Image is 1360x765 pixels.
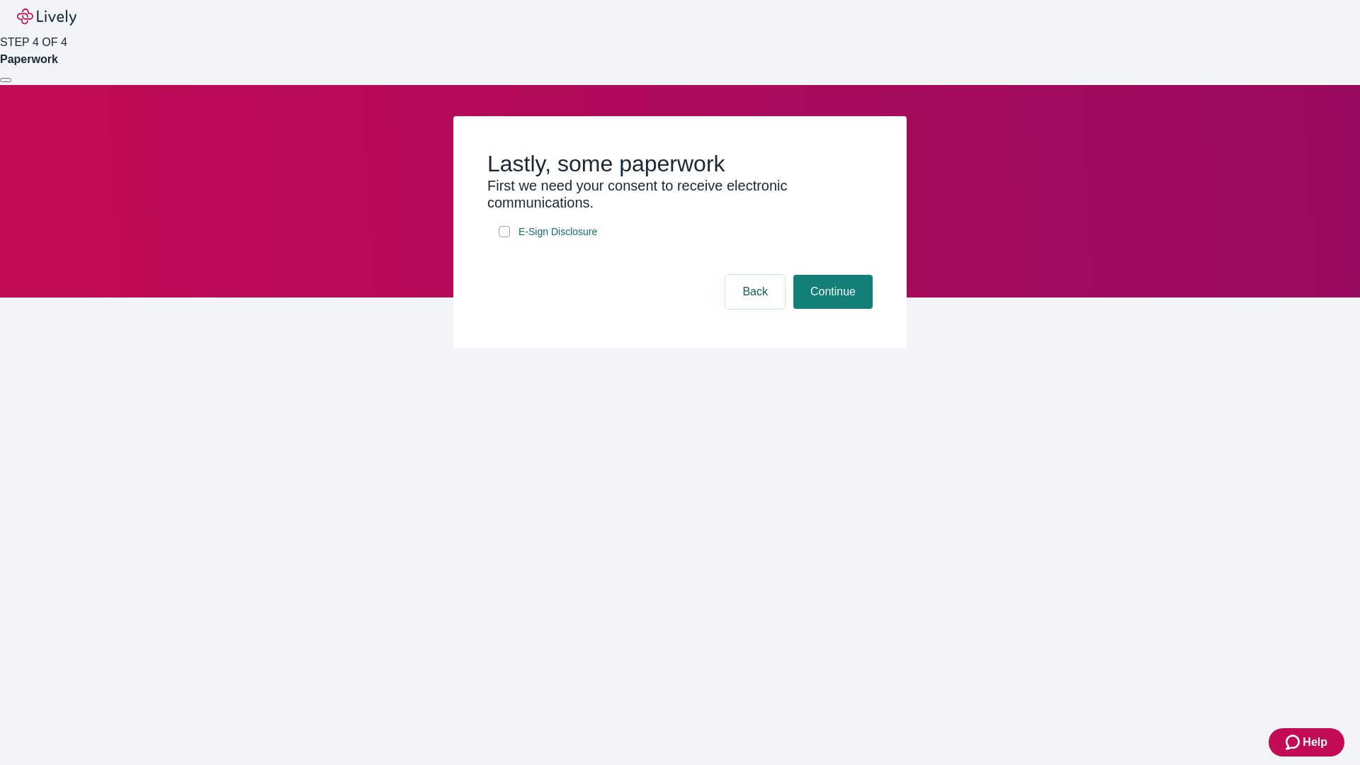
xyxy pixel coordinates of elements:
h2: Lastly, some paperwork [487,150,873,177]
button: Zendesk support iconHelp [1269,728,1344,756]
span: Help [1303,734,1327,751]
button: Continue [793,275,873,309]
span: E-Sign Disclosure [518,225,597,239]
h3: First we need your consent to receive electronic communications. [487,177,873,211]
img: Lively [17,8,76,25]
svg: Zendesk support icon [1286,734,1303,751]
button: Back [725,275,785,309]
a: e-sign disclosure document [516,223,600,241]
